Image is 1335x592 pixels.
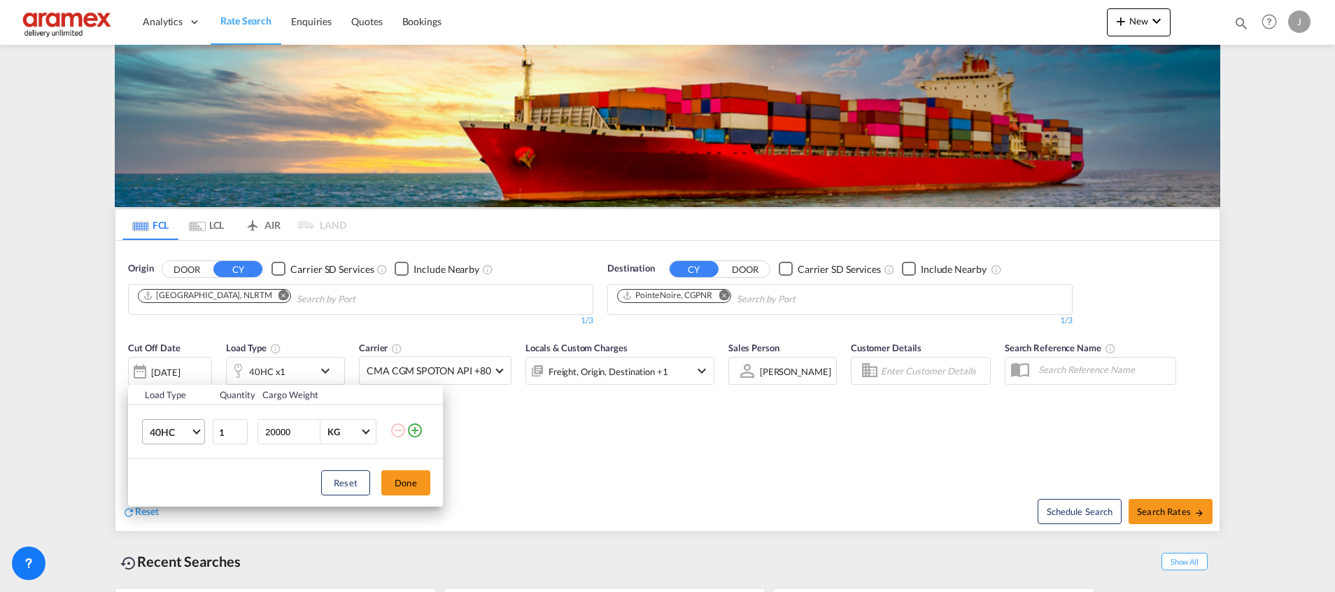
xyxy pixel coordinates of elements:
th: Load Type [128,385,211,405]
input: Enter Weight [264,420,320,444]
th: Quantity [211,385,255,405]
md-select: Choose: 40HC [142,419,205,444]
button: Reset [321,470,370,495]
div: Cargo Weight [262,388,381,401]
md-icon: icon-plus-circle-outline [407,422,423,439]
button: Done [381,470,430,495]
md-icon: icon-minus-circle-outline [390,422,407,439]
span: 40HC [150,425,190,439]
input: Qty [213,419,248,444]
div: KG [327,426,340,437]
